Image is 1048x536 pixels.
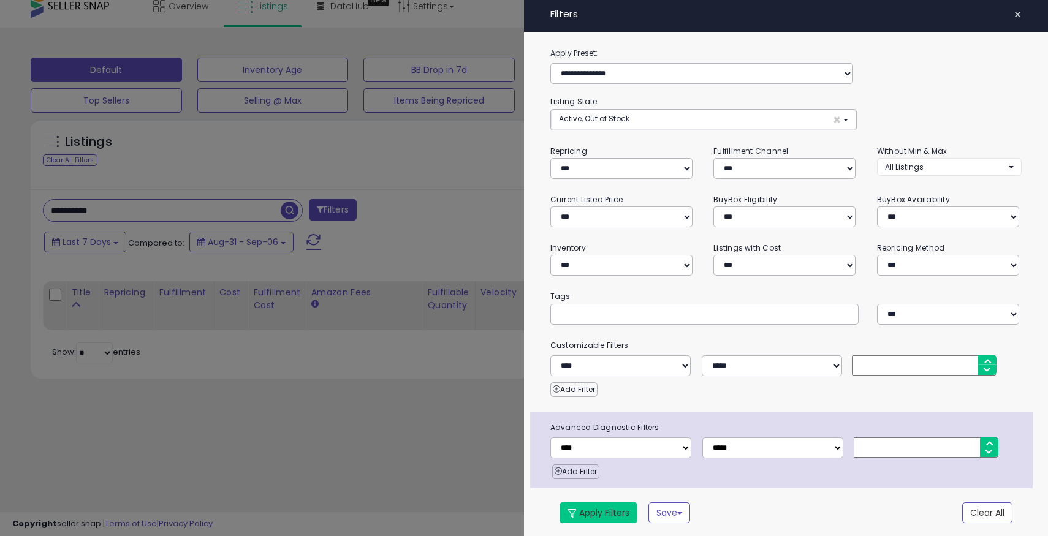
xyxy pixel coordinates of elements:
span: × [833,113,841,126]
span: × [1014,6,1022,23]
small: Repricing Method [877,243,945,253]
span: All Listings [885,162,924,172]
button: Add Filter [550,382,598,397]
small: BuyBox Availability [877,194,950,205]
button: × [1009,6,1027,23]
small: BuyBox Eligibility [713,194,777,205]
span: Advanced Diagnostic Filters [541,421,1033,434]
small: Tags [541,290,1031,303]
button: Clear All [962,502,1012,523]
button: Save [648,502,690,523]
button: Apply Filters [560,502,637,523]
button: Active, Out of Stock × [551,110,856,130]
small: Listings with Cost [713,243,781,253]
small: Inventory [550,243,586,253]
h4: Filters [550,9,1022,20]
small: Listing State [550,96,598,107]
small: Repricing [550,146,587,156]
small: Without Min & Max [877,146,947,156]
button: Add Filter [552,464,599,479]
small: Customizable Filters [541,339,1031,352]
small: Current Listed Price [550,194,623,205]
button: All Listings [877,158,1022,176]
label: Apply Preset: [541,47,1031,60]
small: Fulfillment Channel [713,146,788,156]
span: Active, Out of Stock [559,113,629,124]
